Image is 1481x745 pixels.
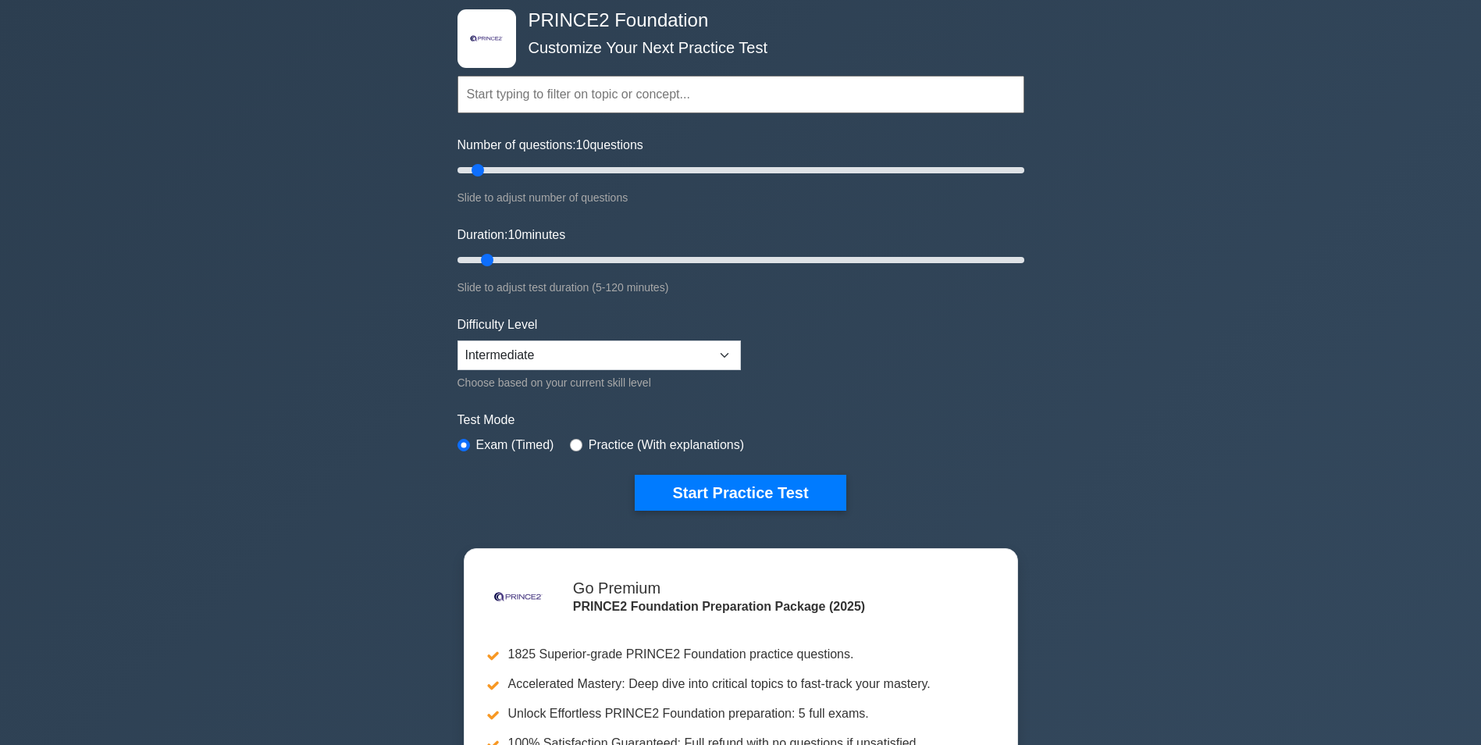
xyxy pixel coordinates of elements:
div: Slide to adjust number of questions [457,188,1024,207]
span: 10 [576,138,590,151]
span: 10 [507,228,522,241]
label: Duration: minutes [457,226,566,244]
div: Slide to adjust test duration (5-120 minutes) [457,278,1024,297]
label: Difficulty Level [457,315,538,334]
label: Exam (Timed) [476,436,554,454]
label: Number of questions: questions [457,136,643,155]
button: Start Practice Test [635,475,846,511]
input: Start typing to filter on topic or concept... [457,76,1024,113]
div: Choose based on your current skill level [457,373,741,392]
h4: PRINCE2 Foundation [522,9,948,32]
label: Practice (With explanations) [589,436,744,454]
label: Test Mode [457,411,1024,430]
